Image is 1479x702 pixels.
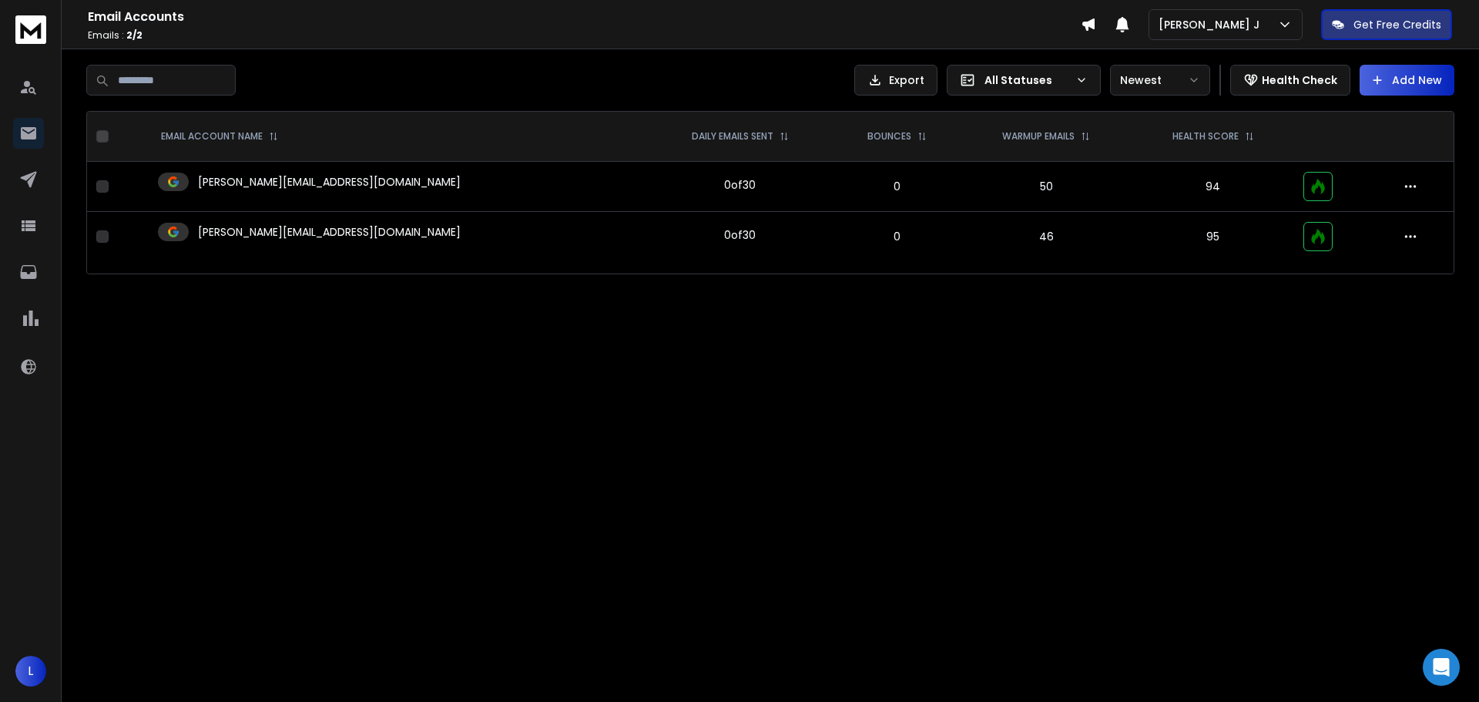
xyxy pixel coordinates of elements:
p: HEALTH SCORE [1172,130,1239,143]
button: Export [854,65,937,96]
p: WARMUP EMAILS [1002,130,1075,143]
button: Health Check [1230,65,1350,96]
button: Newest [1110,65,1210,96]
p: [PERSON_NAME][EMAIL_ADDRESS][DOMAIN_NAME] [198,224,461,240]
p: DAILY EMAILS SENT [692,130,773,143]
button: L [15,656,46,687]
div: EMAIL ACCOUNT NAME [161,130,278,143]
div: 0 of 30 [724,177,756,193]
td: 95 [1132,212,1294,262]
p: Health Check [1262,72,1337,88]
td: 46 [961,212,1132,262]
p: Emails : [88,29,1081,42]
p: BOUNCES [867,130,911,143]
p: [PERSON_NAME] J [1159,17,1266,32]
p: 0 [842,229,951,244]
div: 0 of 30 [724,227,756,243]
h1: Email Accounts [88,8,1081,26]
button: Get Free Credits [1321,9,1452,40]
p: [PERSON_NAME][EMAIL_ADDRESS][DOMAIN_NAME] [198,174,461,190]
span: 2 / 2 [126,29,143,42]
p: 0 [842,179,951,194]
button: Add New [1360,65,1454,96]
p: All Statuses [984,72,1069,88]
div: Open Intercom Messenger [1423,649,1460,686]
p: Get Free Credits [1353,17,1441,32]
td: 94 [1132,162,1294,212]
img: logo [15,15,46,44]
td: 50 [961,162,1132,212]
